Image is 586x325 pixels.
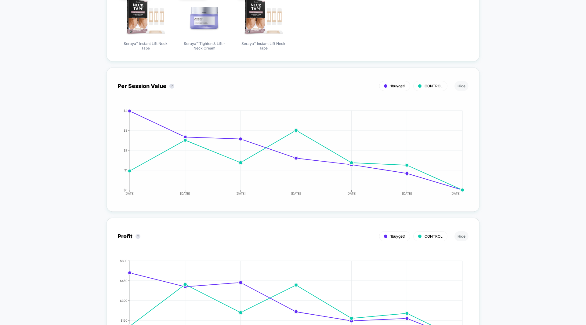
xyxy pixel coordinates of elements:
tspan: [DATE] [180,192,190,195]
tspan: [DATE] [236,192,246,195]
tspan: [DATE] [346,192,356,195]
tspan: $0 [124,188,127,192]
tspan: $4 [124,109,127,112]
tspan: $150 [121,318,127,322]
div: PER_SESSION_VALUE [111,109,462,201]
span: CONTROL [425,234,443,239]
tspan: [DATE] [450,192,461,195]
span: 1buyget1 [390,84,405,88]
span: CONTROL [425,84,443,88]
tspan: $450 [120,279,127,282]
tspan: [DATE] [125,192,135,195]
tspan: [DATE] [402,192,412,195]
tspan: $3 [124,128,127,132]
button: ? [136,234,140,239]
button: Hide [454,231,468,241]
tspan: $600 [120,259,127,263]
tspan: $2 [124,148,127,152]
span: Seraya™ Instant Lift Neck Tape [123,41,168,50]
span: Seraya™ Tighten & Lift - Neck Cream [182,41,227,50]
tspan: $300 [120,298,127,302]
button: ? [169,84,174,89]
button: Hide [454,81,468,91]
span: Seraya™ Instant Lift Neck Tape [241,41,286,50]
tspan: [DATE] [291,192,301,195]
span: 1buyget1 [390,234,405,239]
tspan: $1 [124,168,127,172]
